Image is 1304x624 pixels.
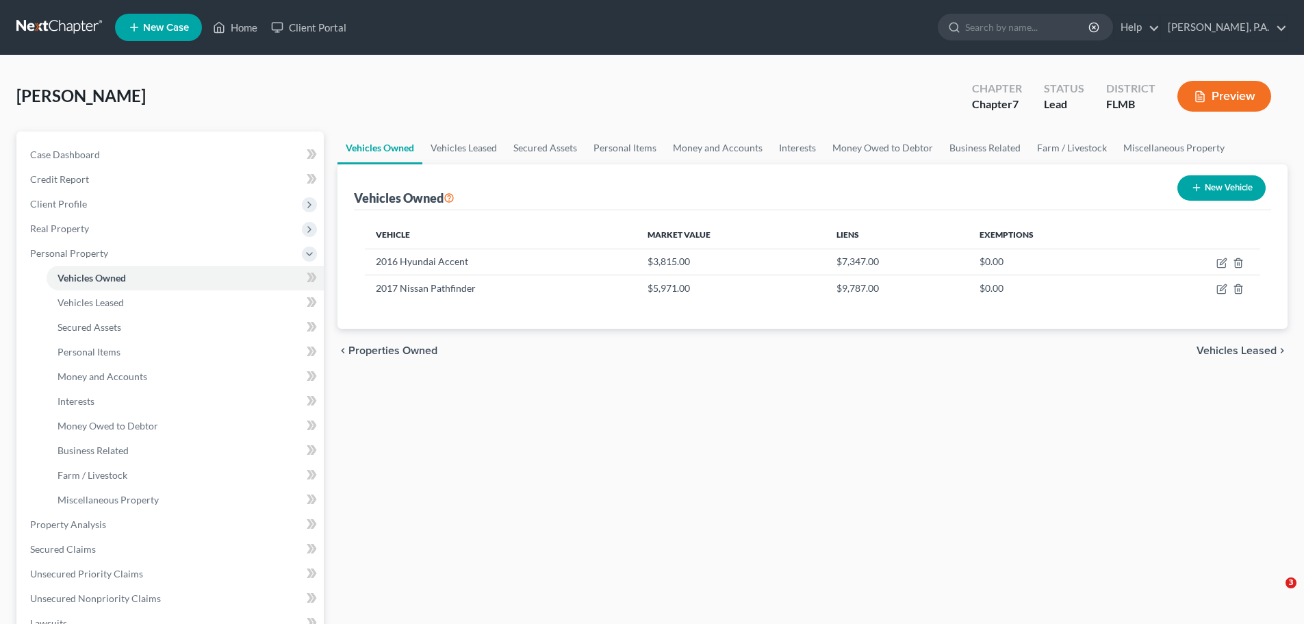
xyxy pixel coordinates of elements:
[1277,345,1288,356] i: chevron_right
[19,142,324,167] a: Case Dashboard
[47,389,324,414] a: Interests
[422,132,505,164] a: Vehicles Leased
[348,345,437,356] span: Properties Owned
[57,494,159,506] span: Miscellaneous Property
[505,132,585,164] a: Secured Assets
[965,14,1090,40] input: Search by name...
[30,198,87,210] span: Client Profile
[57,420,158,432] span: Money Owed to Debtor
[1177,175,1266,201] button: New Vehicle
[1177,81,1271,112] button: Preview
[30,543,96,555] span: Secured Claims
[57,395,94,407] span: Interests
[1286,577,1296,588] span: 3
[19,586,324,611] a: Unsecured Nonpriority Claims
[637,275,826,301] td: $5,971.00
[1197,345,1288,356] button: Vehicles Leased chevron_right
[585,132,665,164] a: Personal Items
[19,512,324,537] a: Property Analysis
[354,190,455,206] div: Vehicles Owned
[30,247,108,259] span: Personal Property
[824,132,941,164] a: Money Owed to Debtor
[337,345,437,356] button: chevron_left Properties Owned
[1012,97,1019,110] span: 7
[1106,97,1155,112] div: FLMB
[1257,577,1290,610] iframe: Intercom live chat
[941,132,1029,164] a: Business Related
[365,275,637,301] td: 2017 Nissan Pathfinder
[47,315,324,340] a: Secured Assets
[665,132,771,164] a: Money and Accounts
[1197,345,1277,356] span: Vehicles Leased
[57,346,120,358] span: Personal Items
[337,345,348,356] i: chevron_left
[57,469,127,481] span: Farm / Livestock
[19,562,324,586] a: Unsecured Priority Claims
[1161,15,1287,40] a: [PERSON_NAME], P.A.
[30,173,89,185] span: Credit Report
[47,340,324,364] a: Personal Items
[1029,132,1115,164] a: Farm / Livestock
[47,290,324,315] a: Vehicles Leased
[969,221,1138,249] th: Exemptions
[826,221,969,249] th: Liens
[826,249,969,275] td: $7,347.00
[47,266,324,290] a: Vehicles Owned
[972,81,1022,97] div: Chapter
[637,221,826,249] th: Market Value
[143,23,189,33] span: New Case
[47,463,324,488] a: Farm / Livestock
[47,364,324,389] a: Money and Accounts
[969,249,1138,275] td: $0.00
[771,132,824,164] a: Interests
[57,321,121,333] span: Secured Assets
[1044,97,1084,112] div: Lead
[30,568,143,579] span: Unsecured Priority Claims
[30,519,106,530] span: Property Analysis
[16,86,146,105] span: [PERSON_NAME]
[57,297,124,308] span: Vehicles Leased
[264,15,353,40] a: Client Portal
[47,488,324,512] a: Miscellaneous Property
[30,149,100,160] span: Case Dashboard
[57,272,126,284] span: Vehicles Owned
[1114,15,1160,40] a: Help
[1115,132,1233,164] a: Miscellaneous Property
[19,537,324,562] a: Secured Claims
[57,371,147,382] span: Money and Accounts
[637,249,826,275] td: $3,815.00
[969,275,1138,301] td: $0.00
[365,249,637,275] td: 2016 Hyundai Accent
[47,438,324,463] a: Business Related
[826,275,969,301] td: $9,787.00
[30,592,161,604] span: Unsecured Nonpriority Claims
[337,132,422,164] a: Vehicles Owned
[1044,81,1084,97] div: Status
[47,414,324,438] a: Money Owed to Debtor
[19,167,324,192] a: Credit Report
[57,445,129,456] span: Business Related
[365,221,637,249] th: Vehicle
[972,97,1022,112] div: Chapter
[206,15,264,40] a: Home
[30,223,89,234] span: Real Property
[1106,81,1155,97] div: District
